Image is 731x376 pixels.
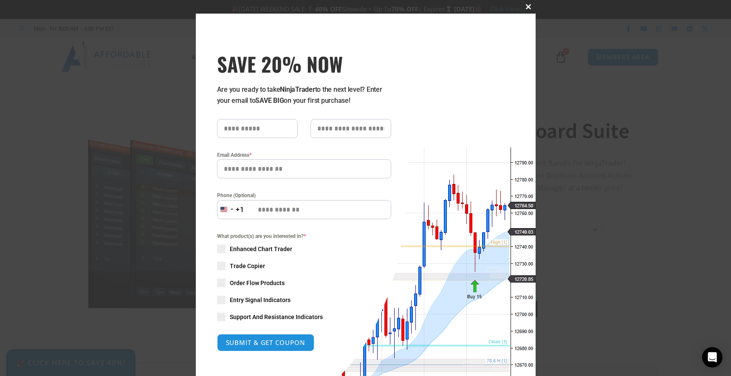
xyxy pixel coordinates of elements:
span: Entry Signal Indicators [230,296,291,304]
button: Selected country [217,200,244,219]
label: Phone (Optional) [217,191,391,200]
label: Entry Signal Indicators [217,296,391,304]
span: SAVE 20% NOW [217,52,391,76]
span: What product(s) are you interested in? [217,232,391,240]
label: Support And Resistance Indicators [217,313,391,321]
label: Email Address [217,151,391,159]
label: Order Flow Products [217,279,391,287]
div: Open Intercom Messenger [702,347,723,368]
label: Enhanced Chart Trader [217,245,391,253]
strong: SAVE BIG [255,96,284,105]
span: Support And Resistance Indicators [230,313,323,321]
strong: NinjaTrader [280,85,315,93]
p: Are you ready to take to the next level? Enter your email to on your first purchase! [217,84,391,106]
span: Trade Copier [230,262,265,270]
label: Trade Copier [217,262,391,270]
button: SUBMIT & GET COUPON [217,334,314,351]
span: Order Flow Products [230,279,285,287]
span: Enhanced Chart Trader [230,245,292,253]
div: +1 [236,204,244,215]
